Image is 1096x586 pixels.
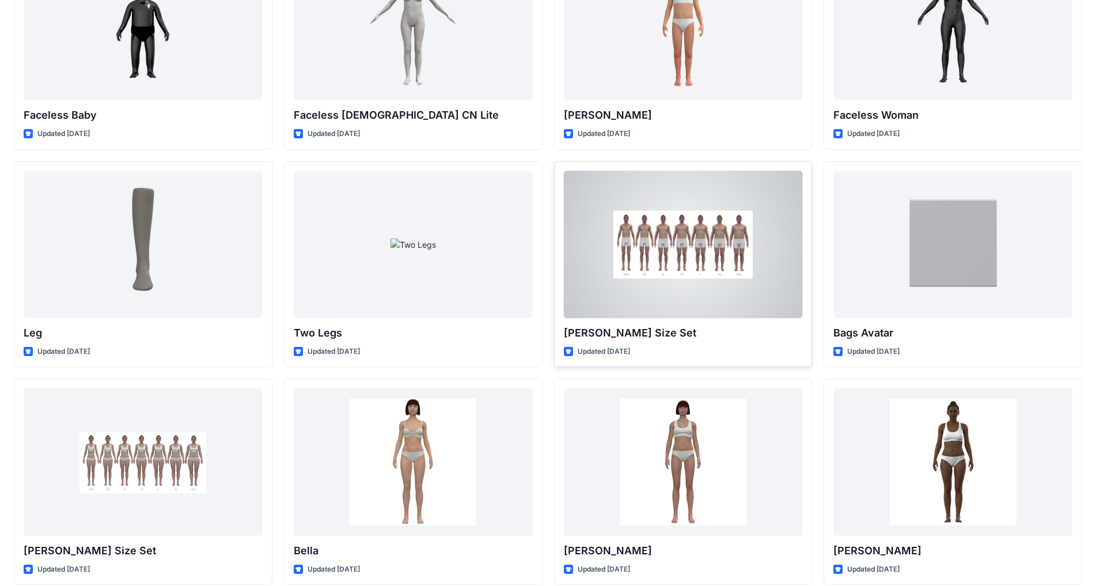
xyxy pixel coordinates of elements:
[578,128,630,140] p: Updated [DATE]
[833,325,1072,341] p: Bags Avatar
[847,564,900,576] p: Updated [DATE]
[564,543,803,559] p: [PERSON_NAME]
[564,171,803,318] a: Oliver Size Set
[294,107,533,123] p: Faceless [DEMOGRAPHIC_DATA] CN Lite
[833,543,1072,559] p: [PERSON_NAME]
[564,325,803,341] p: [PERSON_NAME] Size Set
[294,388,533,535] a: Bella
[847,346,900,358] p: Updated [DATE]
[847,128,900,140] p: Updated [DATE]
[37,564,90,576] p: Updated [DATE]
[24,388,263,535] a: Olivia Size Set
[564,388,803,535] a: Emma
[578,564,630,576] p: Updated [DATE]
[294,325,533,341] p: Two Legs
[24,325,263,341] p: Leg
[37,128,90,140] p: Updated [DATE]
[37,346,90,358] p: Updated [DATE]
[578,346,630,358] p: Updated [DATE]
[833,388,1072,535] a: Gabrielle
[308,128,360,140] p: Updated [DATE]
[308,346,360,358] p: Updated [DATE]
[308,564,360,576] p: Updated [DATE]
[294,171,533,318] a: Two Legs
[564,107,803,123] p: [PERSON_NAME]
[294,543,533,559] p: Bella
[24,543,263,559] p: [PERSON_NAME] Size Set
[24,107,263,123] p: Faceless Baby
[833,107,1072,123] p: Faceless Woman
[833,171,1072,318] a: Bags Avatar
[24,171,263,318] a: Leg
